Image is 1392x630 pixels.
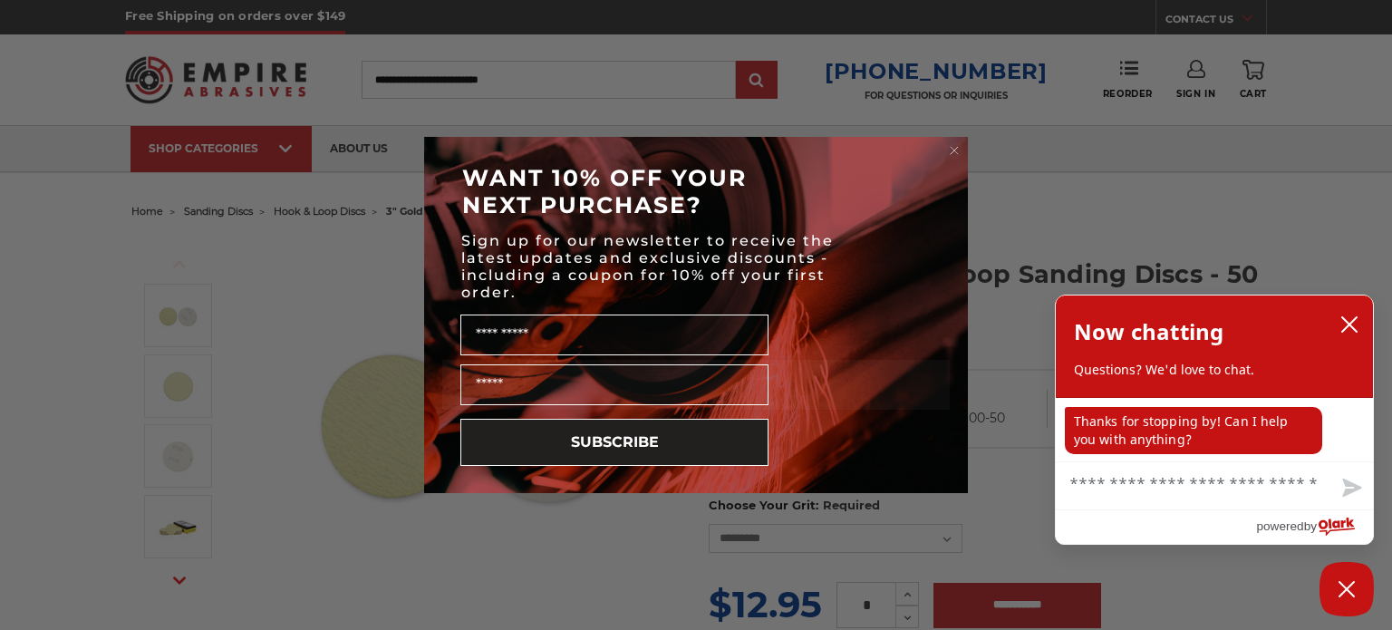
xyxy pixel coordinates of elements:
button: close chatbox [1335,311,1364,338]
span: powered [1256,515,1303,538]
button: Send message [1328,468,1373,509]
p: Thanks for stopping by! Can I help you with anything? [1065,407,1322,454]
span: Sign up for our newsletter to receive the latest updates and exclusive discounts - including a co... [461,232,834,301]
div: olark chatbox [1055,295,1374,545]
input: Email [460,364,768,405]
button: Close dialog [945,141,963,160]
h2: Now chatting [1074,314,1223,350]
div: chat [1056,398,1373,461]
button: SUBSCRIBE [460,419,768,466]
span: by [1304,515,1317,538]
p: Questions? We'd love to chat. [1074,361,1355,379]
span: WANT 10% OFF YOUR NEXT PURCHASE? [462,164,747,218]
button: Close Chatbox [1319,562,1374,616]
a: Powered by Olark [1256,510,1373,544]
